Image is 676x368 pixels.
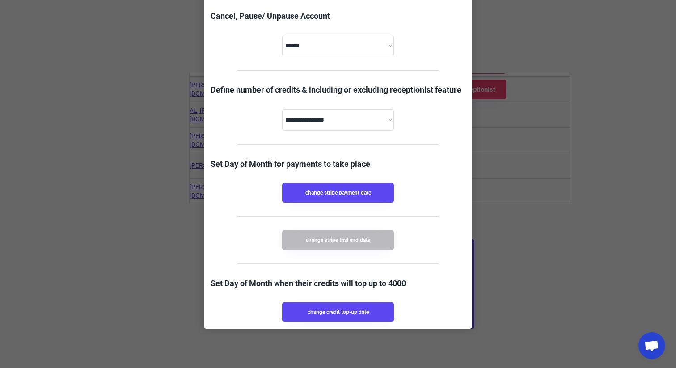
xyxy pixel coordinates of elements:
[282,302,394,322] button: change credit top-up date
[211,10,330,21] div: Cancel, Pause/ Unpause Account
[211,278,406,289] div: Set Day of Month when their credits will top up to 4000
[211,84,461,95] div: Define number of credits & including or excluding receptionist feature
[282,230,394,250] button: change stripe trial end date
[282,183,394,203] button: change stripe payment date
[211,158,370,169] div: Set Day of Month for payments to take place
[638,332,665,359] div: Open chat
